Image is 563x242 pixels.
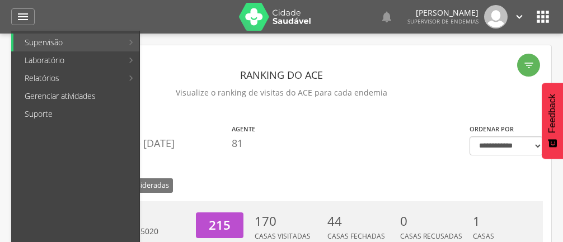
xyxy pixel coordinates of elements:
span: Feedback [547,94,557,133]
a: Gerenciar atividades [13,87,139,105]
a: Laboratório [13,51,123,69]
a: Supervisão [13,34,123,51]
button: Feedback - Mostrar pesquisa [542,83,563,159]
a: Relatórios [13,69,123,87]
a: Suporte [13,105,139,123]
